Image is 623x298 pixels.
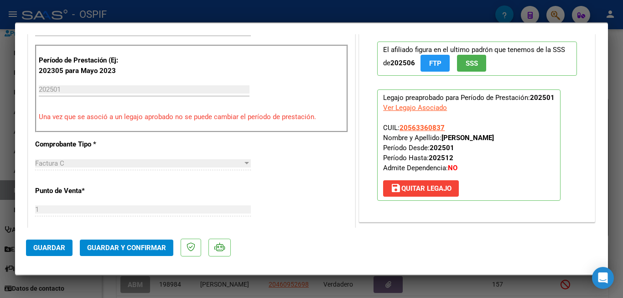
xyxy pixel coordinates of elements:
p: Una vez que se asoció a un legajo aprobado no se puede cambiar el período de prestación. [39,112,344,122]
span: FTP [429,59,441,68]
button: SSS [457,55,486,72]
span: Guardar y Confirmar [87,244,166,252]
span: SSS [466,59,478,68]
p: Período de Prestación (Ej: 202305 para Mayo 2023 [39,55,130,76]
span: Factura C [35,159,64,167]
mat-icon: save [390,183,401,193]
strong: [PERSON_NAME] [441,134,494,142]
button: Guardar y Confirmar [80,240,173,256]
strong: 202506 [390,59,415,67]
strong: NO [448,164,457,172]
p: Legajo preaprobado para Período de Prestación: [377,89,561,201]
div: Open Intercom Messenger [592,267,614,289]
p: Punto de Venta [35,186,129,196]
strong: 202501 [530,94,555,102]
p: Comprobante Tipo * [35,139,129,150]
span: Quitar Legajo [390,184,452,193]
div: PREAPROBACIÓN PARA INTEGRACION [359,28,595,222]
span: 20563360837 [400,124,445,132]
span: Guardar [33,244,65,252]
button: Quitar Legajo [383,180,459,197]
button: Guardar [26,240,73,256]
strong: 202512 [429,154,453,162]
button: FTP [421,55,450,72]
span: CUIL: Nombre y Apellido: Período Desde: Período Hasta: Admite Dependencia: [383,124,494,172]
p: El afiliado figura en el ultimo padrón que tenemos de la SSS de [377,42,577,76]
strong: 202501 [430,144,454,152]
div: Ver Legajo Asociado [383,103,447,113]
